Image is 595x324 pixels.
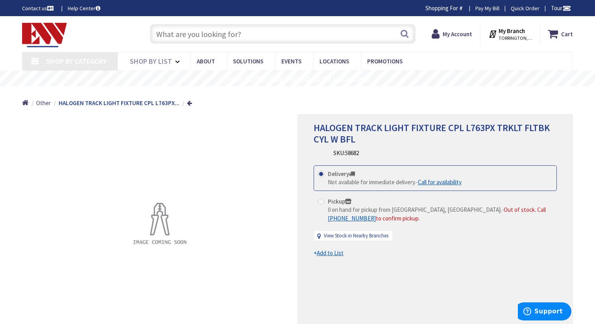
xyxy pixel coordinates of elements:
div: My Branch TORRINGTON, [GEOGRAPHIC_DATA] [488,27,532,41]
a: Contact us [22,4,55,12]
span: Locations [320,57,349,65]
img: HALOGEN TRACK LIGHT FIXTURE CPL L763PX TRKLT FLTBK CYL W BFL [130,195,189,254]
a: Help Center [68,4,100,12]
strong: Delivery [328,170,355,178]
div: - [328,178,462,186]
span: Not available for immediate delivery. [328,178,416,186]
span: Shop By Category [46,57,107,66]
a: View Stock in Nearby Branches [324,232,388,240]
a: My Account [432,27,472,41]
a: Cart [548,27,573,41]
span: HALOGEN TRACK LIGHT FIXTURE CPL L763PX TRKLT FLTBK CYL W BFL [314,122,550,145]
span: 0 on hand for pickup from [GEOGRAPHIC_DATA], [GEOGRAPHIC_DATA]. [328,206,502,213]
span: Solutions [233,57,263,65]
strong: My Branch [499,27,525,35]
a: Pay My Bill [475,4,499,12]
span: 58682 [345,149,359,157]
a: [PHONE_NUMBER] [328,214,376,222]
strong: HALOGEN TRACK LIGHT FIXTURE CPL L763PX... [59,99,179,107]
span: Shop By List [130,57,172,66]
div: SKU: [333,149,359,157]
strong: My Account [443,30,472,38]
span: TORRINGTON, [GEOGRAPHIC_DATA] [499,35,532,41]
strong: Cart [561,27,573,41]
strong: Pickup [328,198,351,205]
span: Shopping For [425,4,458,12]
iframe: Opens a widget where you can find more information [518,302,571,322]
span: Out of stock. Call to confirm pickup. [328,206,546,222]
span: About [197,57,215,65]
strong: # [459,4,463,12]
rs-layer: Free Same Day Pickup at 19 Locations [226,74,370,83]
input: What are you looking for? [150,24,416,44]
span: Tour [551,4,571,12]
span: Promotions [367,57,403,65]
div: - [328,206,552,222]
a: +Add to List [314,249,344,257]
span: Events [281,57,301,65]
span: + [314,249,344,257]
a: Call for availability [418,178,462,186]
a: Quick Order [511,4,540,12]
img: Electrical Wholesalers, Inc. [22,23,67,47]
u: Add to List [317,249,344,257]
a: Other [36,99,51,107]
